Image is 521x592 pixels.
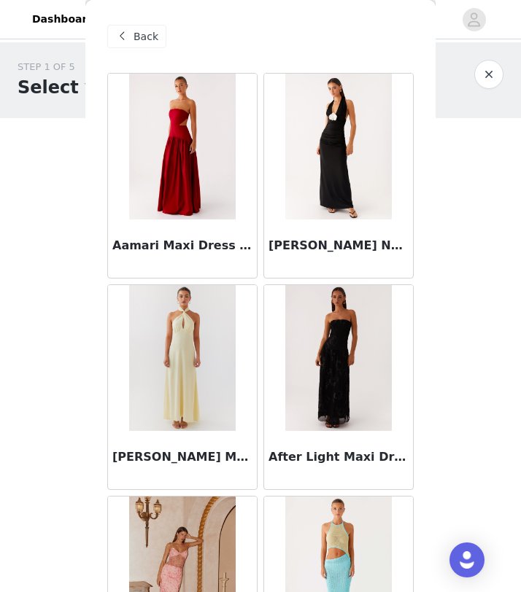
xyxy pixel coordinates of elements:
img: After Light Maxi Dress - Black [285,285,391,431]
div: STEP 1 OF 5 [18,60,202,74]
div: avatar [467,8,481,31]
a: Dashboard [23,3,103,36]
img: Adalie Halter Neck Midi Dress - Black [285,74,391,219]
img: Aamari Maxi Dress - Red [129,74,235,219]
h3: After Light Maxi Dress - Black [269,448,409,466]
h3: [PERSON_NAME] Maxi Dress - Lemon [112,448,252,466]
h1: Select your styles! [18,74,202,101]
span: Back [134,29,158,44]
img: Adrienne Linen Maxi Dress - Lemon [129,285,235,431]
div: Open Intercom Messenger [449,542,485,577]
h3: [PERSON_NAME] Neck Midi Dress - Black [269,237,409,254]
h3: Aamari Maxi Dress - Red [112,237,252,254]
